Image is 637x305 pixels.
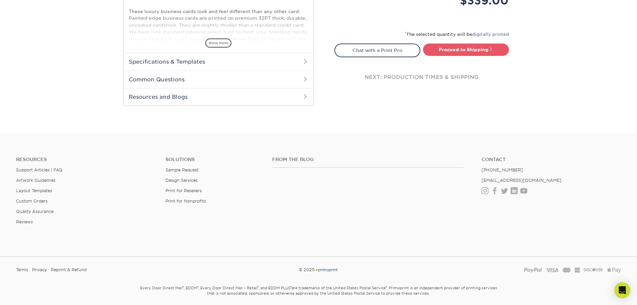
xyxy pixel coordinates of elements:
a: digitally printed [472,32,509,37]
a: Design Services [166,178,198,183]
a: Print for Resellers [166,188,202,193]
a: Sample Request [166,167,199,172]
a: Proceed to Shipping [423,44,509,56]
a: Reprint & Refund [51,265,87,275]
a: Contact [482,157,621,162]
a: Terms [16,265,28,275]
h4: From the Blog [272,157,463,162]
a: Quality Assurance [16,209,54,214]
h4: Resources [16,157,155,162]
a: Artwork Guidelines [16,178,56,183]
div: © 2025 [216,265,421,275]
sup: ® [386,286,387,289]
sup: ® [197,286,198,289]
sup: ® [291,286,292,289]
h2: Resources and Blogs [123,88,313,105]
sup: ® [183,286,184,289]
a: Support Articles | FAQ [16,167,63,172]
a: [PHONE_NUMBER] [482,167,523,172]
h2: Common Questions [123,71,313,88]
small: The selected quantity will be [405,32,509,37]
sup: ® [257,286,258,289]
a: [EMAIL_ADDRESS][DOMAIN_NAME] [482,178,561,183]
h2: Specifications & Templates [123,53,313,70]
a: Custom Orders [16,199,47,204]
a: Chat with a Print Pro [334,44,420,57]
div: next: production times & shipping [334,57,509,97]
h4: Solutions [166,157,262,162]
a: Privacy [32,265,47,275]
a: Reviews [16,219,33,224]
div: Open Intercom Messenger [614,282,630,298]
img: Primoprint [315,267,338,272]
span: show more [205,39,231,48]
a: Print for Nonprofits [166,199,206,204]
a: Layout Templates [16,188,52,193]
